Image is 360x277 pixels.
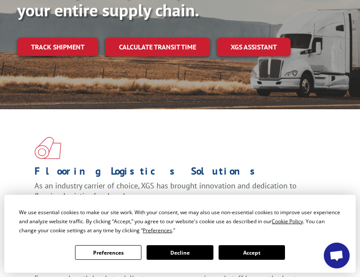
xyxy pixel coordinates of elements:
div: We use essential cookies to make our site work. With your consent, we may also use non-essential ... [19,208,341,235]
a: XGS ASSISTANT [217,38,291,56]
span: Preferences [143,227,172,234]
img: xgs-icon-total-supply-chain-intelligence-red [34,137,61,159]
a: Calculate transit time [105,38,210,56]
span: As an industry carrier of choice, XGS has brought innovation and dedication to flooring logistics... [34,181,297,201]
div: Cookie Consent Prompt [4,195,356,273]
a: Track shipment [17,38,98,56]
span: Cookie Policy [272,218,303,225]
button: Accept [219,245,285,260]
div: Open chat [324,243,350,268]
h1: Flooring Logistics Solutions [34,166,319,181]
button: Preferences [75,245,141,260]
button: Decline [147,245,213,260]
